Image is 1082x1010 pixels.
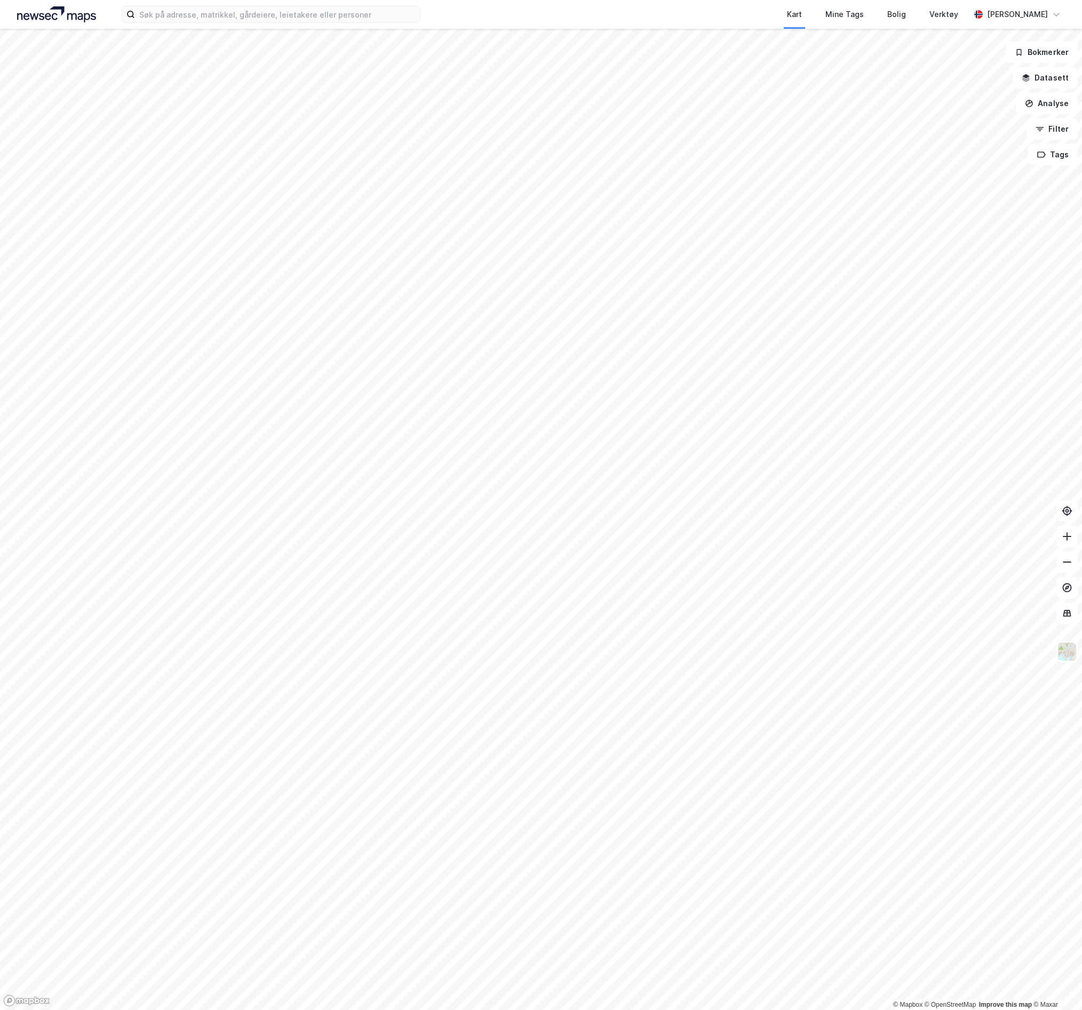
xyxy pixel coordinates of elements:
[1057,642,1077,662] img: Z
[17,6,96,22] img: logo.a4113a55bc3d86da70a041830d287a7e.svg
[929,8,958,21] div: Verktøy
[987,8,1048,21] div: [PERSON_NAME]
[1029,959,1082,1010] div: Kontrollprogram for chat
[925,1001,976,1008] a: OpenStreetMap
[135,6,420,22] input: Søk på adresse, matrikkel, gårdeiere, leietakere eller personer
[893,1001,922,1008] a: Mapbox
[3,995,50,1007] a: Mapbox homepage
[887,8,906,21] div: Bolig
[979,1001,1032,1008] a: Improve this map
[1013,67,1078,89] button: Datasett
[1028,144,1078,165] button: Tags
[825,8,864,21] div: Mine Tags
[1016,93,1078,114] button: Analyse
[787,8,802,21] div: Kart
[1029,959,1082,1010] iframe: Chat Widget
[1006,42,1078,63] button: Bokmerker
[1027,118,1078,140] button: Filter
